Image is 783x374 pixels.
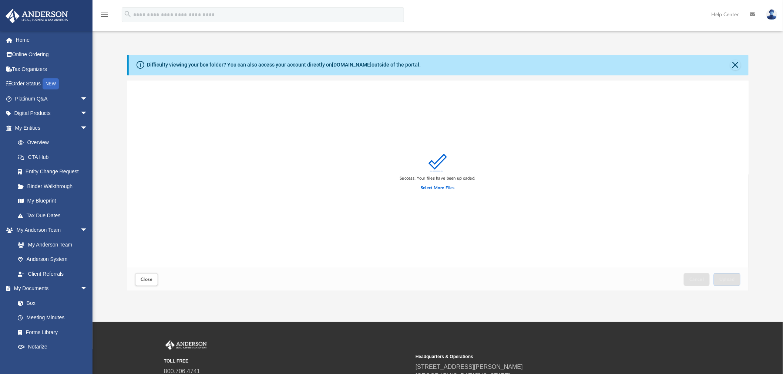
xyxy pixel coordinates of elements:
a: [STREET_ADDRESS][PERSON_NAME] [416,364,523,370]
button: Close [135,273,158,286]
i: search [124,10,132,18]
a: Box [10,296,91,310]
small: TOLL FREE [164,358,410,364]
div: Upload [127,81,748,291]
div: Difficulty viewing your box folder? You can also access your account directly on outside of the p... [147,61,421,69]
span: Cancel [689,277,704,282]
span: arrow_drop_down [80,281,95,296]
div: NEW [43,78,59,89]
button: Cancel [684,273,710,286]
a: [DOMAIN_NAME] [332,62,372,68]
a: Forms Library [10,325,91,340]
a: My Anderson Teamarrow_drop_down [5,223,95,238]
img: Anderson Advisors Platinum Portal [164,340,208,350]
button: Upload [714,273,740,286]
a: CTA Hub [10,150,99,164]
a: Entity Change Request [10,164,99,179]
a: My Entitiesarrow_drop_down [5,120,99,135]
a: Client Referrals [10,266,95,281]
a: My Documentsarrow_drop_down [5,281,95,296]
span: arrow_drop_down [80,91,95,106]
button: Close [730,60,741,70]
span: arrow_drop_down [80,106,95,121]
a: Home [5,33,99,47]
a: Order StatusNEW [5,76,99,92]
label: Select More Files [421,185,454,191]
a: Online Ordering [5,47,99,62]
a: Overview [10,135,99,150]
span: arrow_drop_down [80,120,95,136]
a: My Anderson Team [10,237,91,252]
a: Platinum Q&Aarrow_drop_down [5,91,99,106]
div: Success! Your files have been uploaded. [400,175,475,182]
a: menu [100,14,109,19]
a: Notarize [10,340,95,354]
a: Binder Walkthrough [10,179,99,194]
i: menu [100,10,109,19]
img: Anderson Advisors Platinum Portal [3,9,70,23]
a: Anderson System [10,252,95,267]
a: Tax Organizers [5,62,99,76]
span: Upload [719,277,735,282]
div: grid [127,81,749,268]
a: Meeting Minutes [10,310,95,325]
span: Close [141,277,152,282]
small: Headquarters & Operations [416,353,662,360]
a: Digital Productsarrow_drop_down [5,106,99,121]
a: Tax Due Dates [10,208,99,223]
a: My Blueprint [10,194,95,208]
span: arrow_drop_down [80,223,95,238]
img: User Pic [766,9,777,20]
